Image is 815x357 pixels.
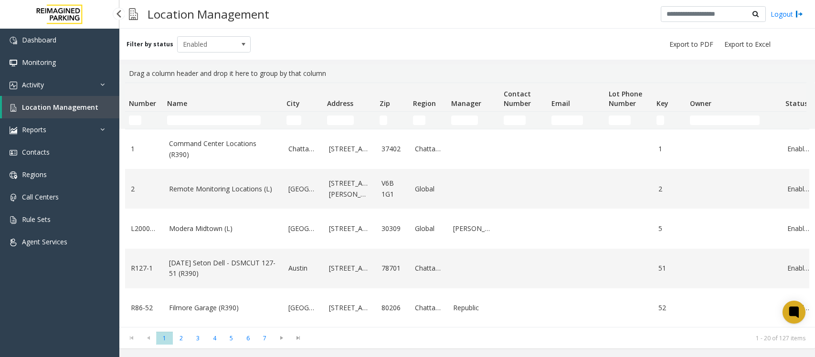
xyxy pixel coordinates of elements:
[329,263,370,273] a: [STREET_ADDRESS]
[129,115,141,125] input: Number Filter
[292,334,305,342] span: Go to the last page
[415,263,442,273] a: Chattanooga
[551,115,583,125] input: Email Filter
[658,223,680,234] a: 5
[169,303,277,313] a: Filmore Garage (R390)
[720,38,774,51] button: Export to Excel
[415,184,442,194] a: Global
[10,37,17,44] img: 'icon'
[329,303,370,313] a: [STREET_ADDRESS]
[605,112,653,129] td: Lot Phone Number Filter
[169,138,277,160] a: Command Center Locations (R390)
[288,144,318,154] a: Chattanooga
[658,184,680,194] a: 2
[10,216,17,224] img: 'icon'
[156,332,173,345] span: Page 1
[125,64,809,83] div: Drag a column header and drop it here to group by that column
[119,83,815,327] div: Data table
[323,112,376,129] td: Address Filter
[669,40,713,49] span: Export to PDF
[169,223,277,234] a: Modera Midtown (L)
[131,144,158,154] a: 1
[329,178,370,199] a: [STREET_ADDRESS][PERSON_NAME]
[22,215,51,224] span: Rule Sets
[286,99,300,108] span: City
[787,223,809,234] a: Enabled
[125,112,163,129] td: Number Filter
[22,58,56,67] span: Monitoring
[288,263,318,273] a: Austin
[381,178,403,199] a: V6B 1G1
[290,331,307,345] span: Go to the last page
[795,9,803,19] img: logout
[10,239,17,246] img: 'icon'
[10,82,17,89] img: 'icon'
[131,303,158,313] a: R86-52
[169,258,277,279] a: [DATE] Seton Dell - DSMCUT 127-51 (R390)
[22,192,59,201] span: Call Centers
[167,115,261,125] input: Name Filter
[178,37,236,52] span: Enabled
[288,303,318,313] a: [GEOGRAPHIC_DATA]
[653,112,686,129] td: Key Filter
[22,80,44,89] span: Activity
[131,263,158,273] a: R127-1
[22,125,46,134] span: Reports
[329,223,370,234] a: [STREET_ADDRESS]
[327,115,354,125] input: Address Filter
[129,2,138,26] img: pageIcon
[376,112,409,129] td: Zip Filter
[447,112,500,129] td: Manager Filter
[787,144,809,154] a: Enabled
[381,144,403,154] a: 37402
[415,223,442,234] a: Global
[240,332,256,345] span: Page 6
[782,112,815,129] td: Status Filter
[500,112,548,129] td: Contact Number Filter
[381,223,403,234] a: 30309
[288,184,318,194] a: [GEOGRAPHIC_DATA]
[275,334,288,342] span: Go to the next page
[453,223,494,234] a: [PERSON_NAME]
[504,89,531,108] span: Contact Number
[283,112,323,129] td: City Filter
[409,112,447,129] td: Region Filter
[127,40,173,49] label: Filter by status
[451,99,481,108] span: Manager
[658,144,680,154] a: 1
[658,303,680,313] a: 52
[10,194,17,201] img: 'icon'
[286,115,301,125] input: City Filter
[690,99,711,108] span: Owner
[380,115,387,125] input: Zip Filter
[163,112,283,129] td: Name Filter
[22,170,47,179] span: Regions
[771,9,803,19] a: Logout
[504,115,526,125] input: Contact Number Filter
[666,38,717,51] button: Export to PDF
[327,99,353,108] span: Address
[167,99,187,108] span: Name
[143,2,274,26] h3: Location Management
[380,99,390,108] span: Zip
[381,263,403,273] a: 78701
[451,115,478,125] input: Manager Filter
[413,99,436,108] span: Region
[22,237,67,246] span: Agent Services
[131,223,158,234] a: L20000500
[288,223,318,234] a: [GEOGRAPHIC_DATA]
[453,303,494,313] a: Republic
[129,99,156,108] span: Number
[10,171,17,179] img: 'icon'
[256,332,273,345] span: Page 7
[131,184,158,194] a: 2
[609,115,631,125] input: Lot Phone Number Filter
[656,99,668,108] span: Key
[686,112,782,129] td: Owner Filter
[169,184,277,194] a: Remote Monitoring Locations (L)
[2,96,119,118] a: Location Management
[551,99,570,108] span: Email
[329,144,370,154] a: [STREET_ADDRESS]
[658,263,680,273] a: 51
[22,103,98,112] span: Location Management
